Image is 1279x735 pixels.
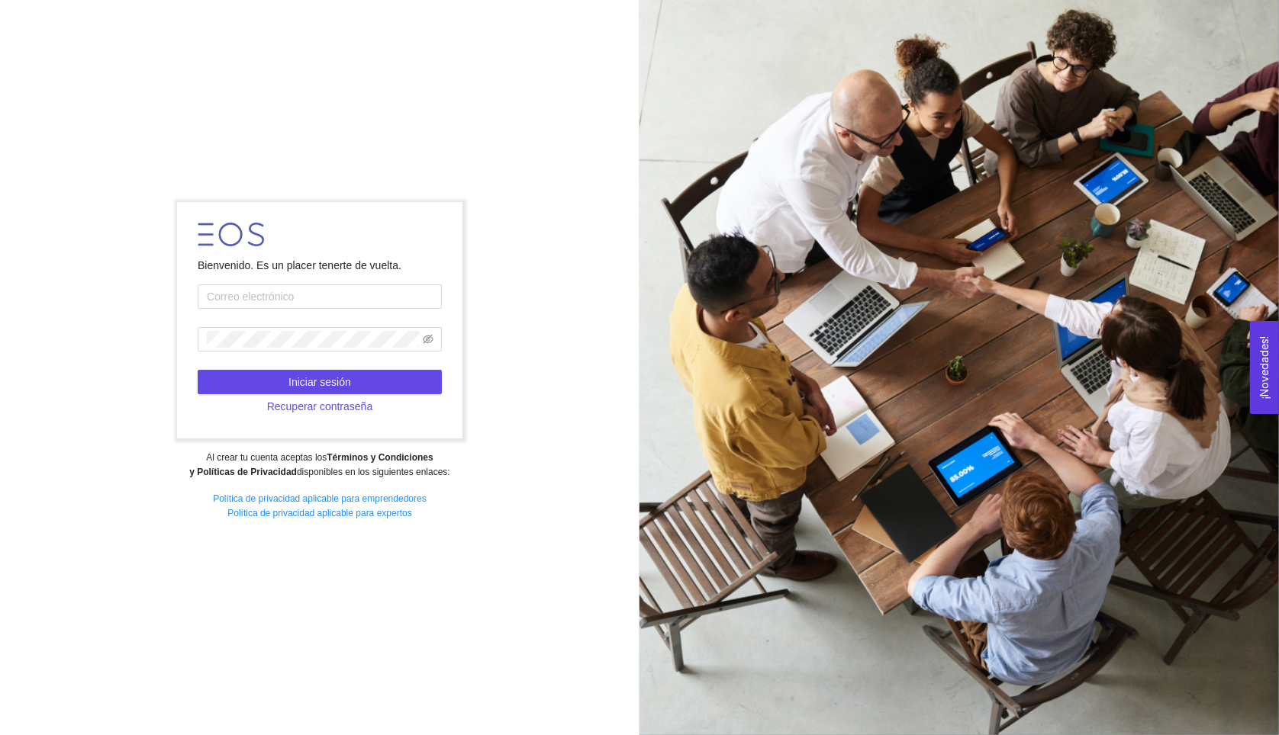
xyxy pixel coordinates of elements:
strong: Términos y Condiciones y Políticas de Privacidad [189,452,433,477]
div: Bienvenido. Es un placer tenerte de vuelta. [198,257,442,274]
button: Iniciar sesión [198,370,442,394]
img: LOGO [198,223,264,246]
span: eye-invisible [423,334,433,345]
button: Open Feedback Widget [1250,321,1279,414]
a: Política de privacidad aplicable para expertos [227,508,411,518]
div: Al crear tu cuenta aceptas los disponibles en los siguientes enlaces: [10,451,629,480]
span: Recuperar contraseña [267,398,373,415]
span: Iniciar sesión [288,374,351,390]
a: Política de privacidad aplicable para emprendedores [213,493,427,504]
a: Recuperar contraseña [198,400,442,412]
input: Correo electrónico [198,284,442,309]
button: Recuperar contraseña [198,394,442,419]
